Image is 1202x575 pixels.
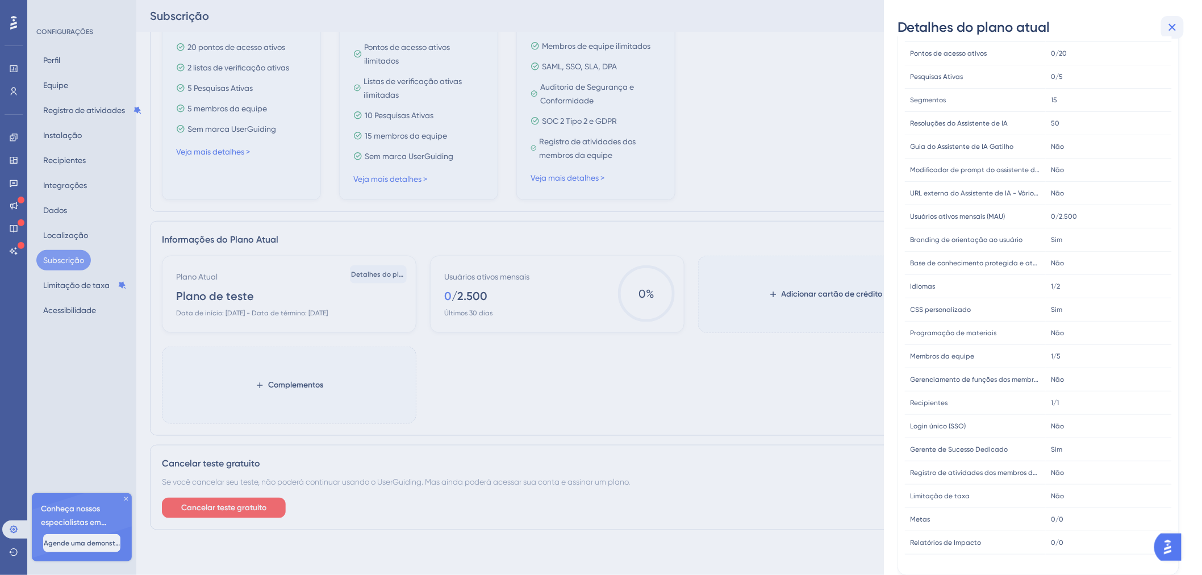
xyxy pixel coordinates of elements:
font: Não [1051,166,1065,174]
font: Recipientes [911,399,948,407]
font: 0/2.500 [1051,213,1078,220]
font: Sim [1051,236,1063,244]
font: Usuários ativos mensais (MAU) [911,213,1005,220]
font: Guia do Assistente de IA Gatilho [911,143,1014,151]
font: Não [1051,329,1065,337]
font: 50 [1051,119,1060,127]
font: Não [1051,376,1065,384]
font: CSS personalizado [911,306,971,314]
font: 1/1 [1051,399,1059,407]
font: Não [1051,259,1065,267]
font: Não [1051,492,1065,500]
font: Gerente de Sucesso Dedicado [911,445,1008,453]
font: Detalhes do plano atual [898,19,1050,35]
font: Branding de orientação ao usuário [911,236,1023,244]
font: 0/20 [1051,49,1067,57]
font: Metas [911,515,930,523]
font: Base de conhecimento protegida e atualizações de produtos [911,259,1109,267]
font: Modificador de prompt do assistente de [PERSON_NAME] [911,166,1092,174]
font: URL externa do Assistente de IA - Vários caminhos [911,189,1070,197]
font: Login único (SSO) [911,422,966,430]
font: Sim [1051,306,1063,314]
font: Membros da equipe [911,352,975,360]
font: Não [1051,189,1065,197]
font: Limitação de taxa [911,492,970,500]
font: Sim [1051,445,1063,453]
font: Não [1051,143,1065,151]
font: 1/2 [1051,282,1061,290]
font: 0/0 [1051,539,1064,547]
font: Programação de materiais [911,329,997,337]
font: Não [1051,422,1065,430]
font: 15 [1051,96,1058,104]
font: 0/0 [1051,515,1064,523]
iframe: Iniciador do Assistente de IA do UserGuiding [1154,530,1188,564]
font: Pesquisas Ativas [911,73,963,81]
font: Relatórios de Impacto [911,539,982,547]
font: 0/5 [1051,73,1063,81]
font: Não [1051,469,1065,477]
font: Pontos de acesso ativos [911,49,987,57]
font: 1/5 [1051,352,1061,360]
font: Idiomas [911,282,936,290]
font: Resoluções do Assistente de IA [911,119,1008,127]
font: Segmentos [911,96,946,104]
font: Registro de atividades dos membros da equipe [911,469,1062,477]
font: Gerenciamento de funções dos membros da equipe [911,376,1076,384]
